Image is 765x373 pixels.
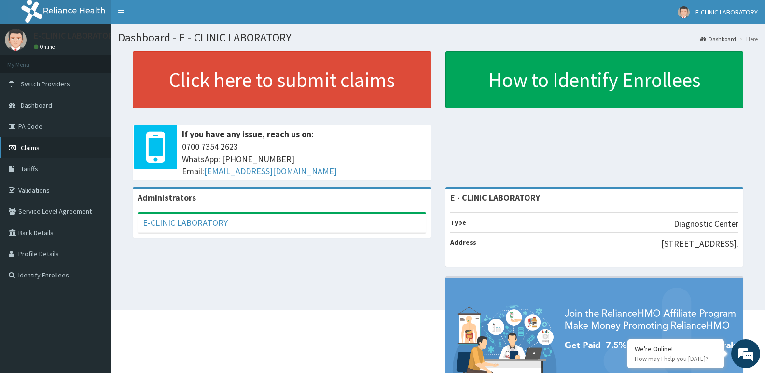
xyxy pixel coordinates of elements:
p: E-CLINIC LABORATORY [34,31,117,40]
b: If you have any issue, reach us on: [182,128,314,139]
b: Type [450,218,466,227]
h1: Dashboard - E - CLINIC LABORATORY [118,31,758,44]
strong: E - CLINIC LABORATORY [450,192,540,203]
p: Diagnostic Center [674,218,738,230]
img: User Image [5,29,27,51]
a: Dashboard [700,35,736,43]
a: How to Identify Enrollees [445,51,744,108]
span: E-CLINIC LABORATORY [695,8,758,16]
b: Address [450,238,476,247]
span: Switch Providers [21,80,70,88]
a: Online [34,43,57,50]
span: 0700 7354 2623 WhatsApp: [PHONE_NUMBER] Email: [182,140,426,178]
p: How may I help you today? [635,355,717,363]
a: [EMAIL_ADDRESS][DOMAIN_NAME] [204,166,337,177]
p: [STREET_ADDRESS]. [661,237,738,250]
span: Dashboard [21,101,52,110]
li: Here [737,35,758,43]
div: We're Online! [635,345,717,353]
a: E-CLINIC LABORATORY [143,217,228,228]
span: Claims [21,143,40,152]
span: Tariffs [21,165,38,173]
b: Administrators [138,192,196,203]
a: Click here to submit claims [133,51,431,108]
img: User Image [678,6,690,18]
